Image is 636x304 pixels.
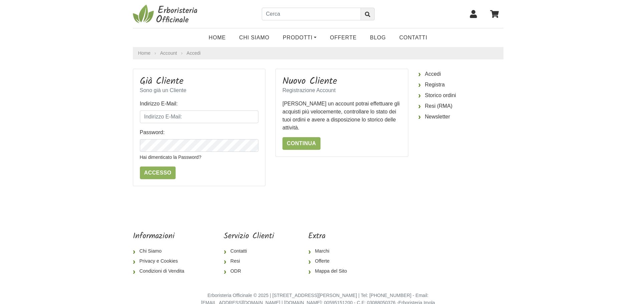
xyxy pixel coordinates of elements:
a: Chi Siamo [232,31,276,44]
a: ODR [224,266,274,276]
p: [PERSON_NAME] un account potrai effettuare gli acquisti più velocemente, controllare lo stato dei... [282,100,401,132]
a: Marchi [308,246,352,256]
a: Home [202,31,232,44]
input: Indirizzo E-Mail: [140,110,259,123]
a: Account [160,50,177,57]
img: Erboristeria Officinale [133,4,200,24]
a: Continua [282,137,321,150]
h3: Nuovo Cliente [282,76,401,87]
a: Chi Siamo [133,246,190,256]
a: Privacy e Cookies [133,256,190,266]
a: Offerte [308,256,352,266]
p: Sono già un Cliente [140,86,259,94]
label: Indirizzo E-Mail: [140,100,178,108]
h5: Extra [308,232,352,241]
input: Accesso [140,167,176,179]
iframe: fb:page Facebook Social Plugin [386,232,503,255]
h5: Servizio Clienti [224,232,274,241]
input: Cerca [262,8,361,20]
a: Mappa del Sito [308,266,352,276]
a: Home [138,50,151,57]
a: Resi [224,256,274,266]
a: Newsletter [418,111,503,122]
a: Condizioni di Vendita [133,266,190,276]
a: Blog [363,31,393,44]
a: Accedi [418,69,503,79]
p: Registrazione Account [282,86,401,94]
a: Prodotti [276,31,323,44]
h3: Già Cliente [140,76,259,87]
a: Resi (RMA) [418,101,503,111]
a: Contatti [393,31,434,44]
h5: Informazioni [133,232,190,241]
a: Hai dimenticato la Password? [140,155,201,160]
a: Storico ordini [418,90,503,101]
a: Registra [418,79,503,90]
a: OFFERTE [323,31,363,44]
a: Accedi [187,50,201,56]
nav: breadcrumb [133,47,503,59]
a: Contatti [224,246,274,256]
label: Password: [140,128,165,136]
